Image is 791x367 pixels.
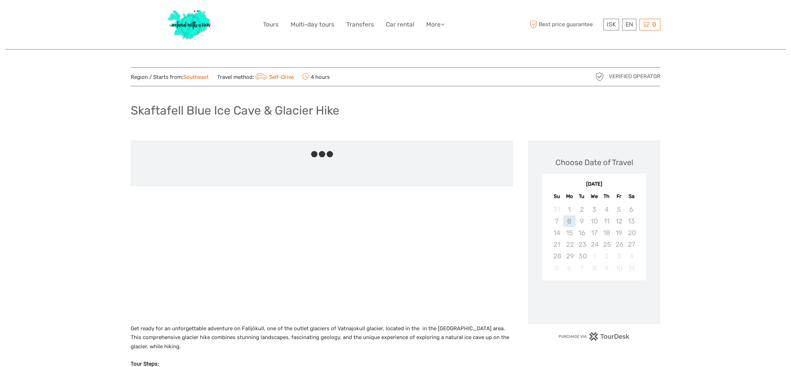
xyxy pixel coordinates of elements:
div: Not available Monday, September 29th, 2025 [563,250,576,262]
div: Not available Wednesday, October 8th, 2025 [588,262,600,274]
div: Su [551,192,563,201]
div: Not available Monday, September 15th, 2025 [563,227,576,239]
div: month 2025-09 [544,204,644,274]
div: Not available Sunday, August 31st, 2025 [551,204,563,215]
img: PurchaseViaTourDesk.png [558,332,630,341]
div: Not available Tuesday, September 30th, 2025 [576,250,588,262]
span: 4 hours [302,72,330,82]
img: verified_operator_grey_128.png [594,71,605,82]
span: Best price guarantee [528,19,602,30]
div: Not available Thursday, September 11th, 2025 [600,215,613,227]
div: Not available Sunday, September 21st, 2025 [551,239,563,250]
div: Choose Date of Travel [555,157,633,168]
div: Not available Wednesday, October 1st, 2025 [588,250,600,262]
a: Transfers [346,19,374,30]
div: Not available Sunday, September 28th, 2025 [551,250,563,262]
span: Travel method: [217,72,294,82]
a: Tours [263,19,279,30]
span: Region / Starts from: [131,74,209,81]
div: Mo [563,192,576,201]
div: Not available Monday, September 1st, 2025 [563,204,576,215]
div: Not available Saturday, September 27th, 2025 [625,239,637,250]
div: Not available Friday, September 19th, 2025 [613,227,625,239]
div: Not available Tuesday, September 9th, 2025 [576,215,588,227]
span: Verified Operator [609,73,660,80]
span: 0 [651,21,657,28]
p: Get ready for an unforgettable adventure on Falljökull, one of the outlet glaciers of Vatnajokull... [131,324,513,351]
div: [DATE] [542,181,646,188]
strong: Tour Steps: [131,361,159,367]
div: Not available Tuesday, October 7th, 2025 [576,262,588,274]
div: Not available Friday, September 5th, 2025 [613,204,625,215]
div: Not available Monday, September 22nd, 2025 [563,239,576,250]
div: Not available Monday, October 6th, 2025 [563,262,576,274]
div: Not available Saturday, September 20th, 2025 [625,227,637,239]
div: Not available Sunday, September 14th, 2025 [551,227,563,239]
div: Not available Saturday, October 4th, 2025 [625,250,637,262]
div: Not available Friday, October 10th, 2025 [613,262,625,274]
div: Not available Thursday, September 18th, 2025 [600,227,613,239]
a: More [426,19,445,30]
div: Th [600,192,613,201]
div: Not available Thursday, September 25th, 2025 [600,239,613,250]
div: Not available Tuesday, September 23rd, 2025 [576,239,588,250]
div: Not available Thursday, October 2nd, 2025 [600,250,613,262]
div: Not available Friday, October 3rd, 2025 [613,250,625,262]
div: Not available Friday, September 12th, 2025 [613,215,625,227]
div: Not available Saturday, September 6th, 2025 [625,204,637,215]
div: Not available Tuesday, September 16th, 2025 [576,227,588,239]
div: EN [622,19,636,30]
div: Not available Monday, September 8th, 2025 [563,215,576,227]
a: Self-Drive [254,74,294,80]
div: Not available Saturday, September 13th, 2025 [625,215,637,227]
div: Not available Tuesday, September 2nd, 2025 [576,204,588,215]
div: Not available Sunday, September 7th, 2025 [551,215,563,227]
div: Not available Thursday, October 9th, 2025 [600,262,613,274]
div: We [588,192,600,201]
div: Not available Wednesday, September 10th, 2025 [588,215,600,227]
div: Not available Wednesday, September 24th, 2025 [588,239,600,250]
div: Tu [576,192,588,201]
div: Loading... [592,299,596,303]
div: Not available Thursday, September 4th, 2025 [600,204,613,215]
span: ISK [607,21,616,28]
div: Not available Saturday, October 11th, 2025 [625,262,637,274]
div: Not available Friday, September 26th, 2025 [613,239,625,250]
div: Not available Wednesday, September 17th, 2025 [588,227,600,239]
a: Car rental [386,19,414,30]
div: Sa [625,192,637,201]
div: Not available Sunday, October 5th, 2025 [551,262,563,274]
div: Fr [613,192,625,201]
div: Not available Wednesday, September 3rd, 2025 [588,204,600,215]
h1: Skaftafell Blue Ice Cave & Glacier Hike [131,103,339,118]
a: Southeast [183,74,209,80]
img: 1077-ca632067-b948-436b-9c7a-efe9894e108b_logo_big.jpg [164,5,215,44]
a: Multi-day tours [291,19,334,30]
